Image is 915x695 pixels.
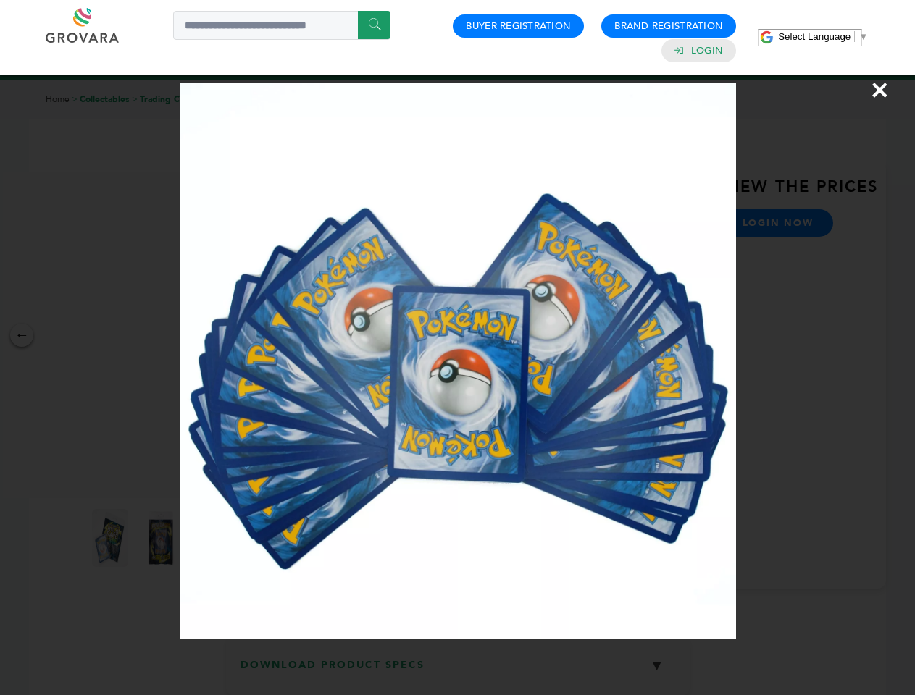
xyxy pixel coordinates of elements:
[858,31,868,42] span: ▼
[778,31,868,42] a: Select Language​
[778,31,851,42] span: Select Language
[173,11,390,40] input: Search a product or brand...
[614,20,723,33] a: Brand Registration
[870,69,890,110] span: ×
[691,44,723,57] a: Login
[466,20,571,33] a: Buyer Registration
[180,83,736,639] img: Image Preview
